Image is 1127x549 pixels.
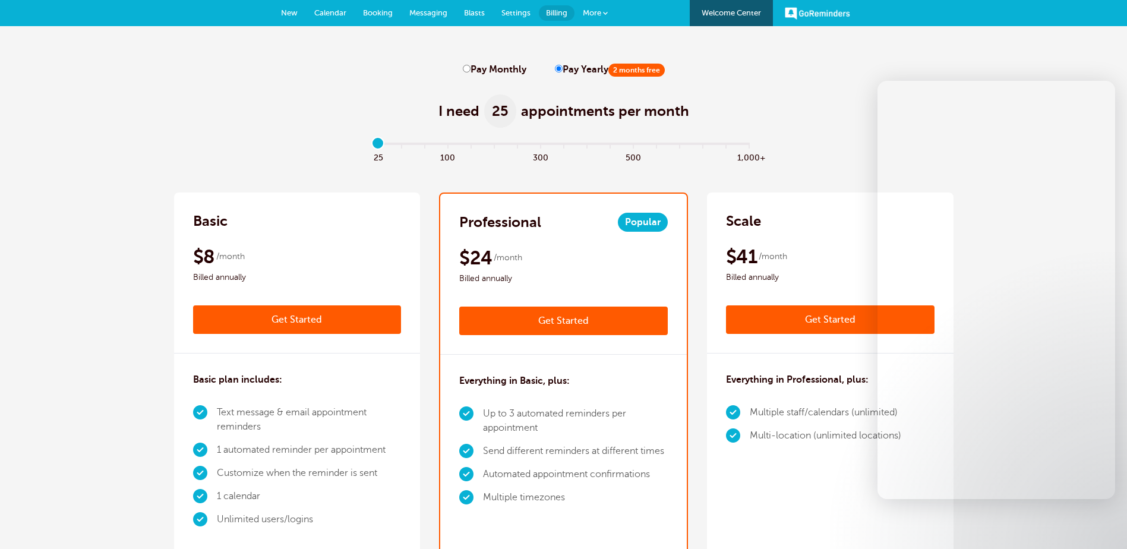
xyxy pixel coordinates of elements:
iframe: Intercom live chat [877,81,1115,499]
h2: Basic [193,212,228,231]
li: Send different reminders at different times [483,440,668,463]
li: Multiple timezones [483,486,668,509]
iframe: Intercom live chat [1087,509,1115,537]
input: Pay Yearly2 months free [555,65,563,72]
li: Multi-location (unlimited locations) [750,424,901,447]
span: appointments per month [521,102,689,121]
a: Get Started [726,305,935,334]
span: Billing [546,8,567,17]
span: Booking [363,8,393,17]
span: /month [494,251,522,265]
label: Pay Yearly [555,64,665,75]
span: Settings [501,8,531,17]
span: Blasts [464,8,485,17]
input: Pay Monthly [463,65,471,72]
h2: Scale [726,212,761,231]
span: Popular [618,213,668,232]
li: Automated appointment confirmations [483,463,668,486]
h3: Everything in Professional, plus: [726,373,869,387]
span: New [281,8,298,17]
span: Billed annually [726,270,935,285]
li: Unlimited users/logins [217,508,402,531]
li: Up to 3 automated reminders per appointment [483,402,668,440]
h3: Basic plan includes: [193,373,282,387]
h3: Everything in Basic, plus: [459,374,570,388]
span: 100 [436,150,459,163]
span: 25 [484,94,516,128]
a: Get Started [193,305,402,334]
span: More [583,8,601,17]
span: 2 months free [608,64,665,77]
span: /month [759,250,787,264]
h2: Professional [459,213,541,232]
span: Calendar [314,8,346,17]
a: Billing [539,5,574,21]
li: Customize when the reminder is sent [217,462,402,485]
span: 300 [529,150,552,163]
span: $8 [193,245,215,269]
li: 1 calendar [217,485,402,508]
span: 500 [621,150,645,163]
span: /month [216,250,245,264]
li: 1 automated reminder per appointment [217,438,402,462]
label: Pay Monthly [463,64,526,75]
span: 25 [367,150,390,163]
span: Messaging [409,8,447,17]
span: 1,000+ [737,150,760,163]
span: $41 [726,245,757,269]
span: Billed annually [193,270,402,285]
li: Text message & email appointment reminders [217,401,402,438]
a: Get Started [459,307,668,335]
span: Billed annually [459,272,668,286]
li: Multiple staff/calendars (unlimited) [750,401,901,424]
span: I need [438,102,479,121]
span: $24 [459,246,492,270]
